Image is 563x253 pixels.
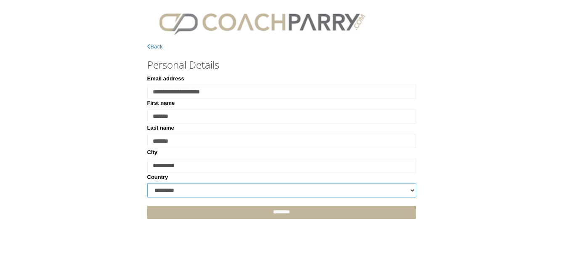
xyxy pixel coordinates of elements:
label: Last name [147,124,174,132]
a: Back [147,43,163,50]
label: City [147,148,158,157]
label: Email address [147,75,184,83]
label: First name [147,99,175,107]
h3: Personal Details [147,59,416,70]
img: CPlogo.png [147,7,377,38]
label: Country [147,173,168,181]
